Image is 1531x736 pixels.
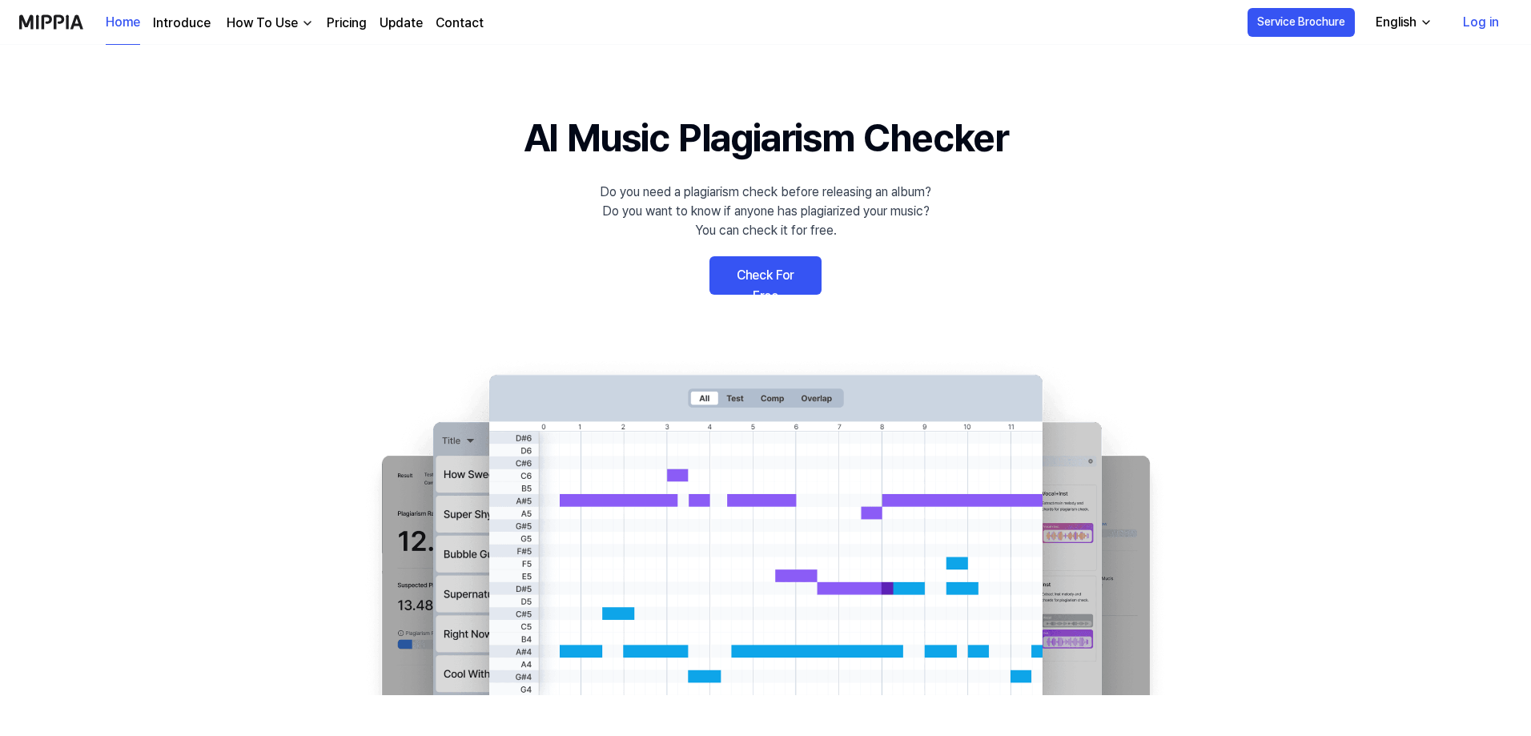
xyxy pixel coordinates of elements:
[327,14,367,33] a: Pricing
[1372,13,1420,32] div: English
[349,359,1182,695] img: main Image
[436,14,484,33] a: Contact
[380,14,423,33] a: Update
[524,109,1008,167] h1: AI Music Plagiarism Checker
[1248,8,1355,37] button: Service Brochure
[301,17,314,30] img: down
[709,256,822,295] a: Check For Free
[223,14,301,33] div: How To Use
[600,183,931,240] div: Do you need a plagiarism check before releasing an album? Do you want to know if anyone has plagi...
[223,14,314,33] button: How To Use
[1363,6,1442,38] button: English
[106,1,140,45] a: Home
[153,14,211,33] a: Introduce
